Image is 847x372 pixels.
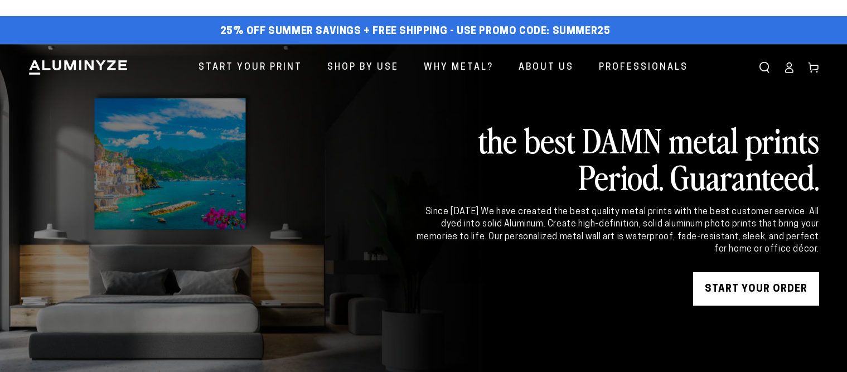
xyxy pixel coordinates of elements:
[752,55,777,80] summary: Search our site
[319,53,407,83] a: Shop By Use
[599,60,688,76] span: Professionals
[199,60,302,76] span: Start Your Print
[190,53,311,83] a: Start Your Print
[424,60,493,76] span: Why Metal?
[220,26,611,38] span: 25% off Summer Savings + Free Shipping - Use Promo Code: SUMMER25
[693,272,819,306] a: START YOUR Order
[327,60,399,76] span: Shop By Use
[519,60,574,76] span: About Us
[414,206,819,256] div: Since [DATE] We have created the best quality metal prints with the best customer service. All dy...
[28,59,128,76] img: Aluminyze
[591,53,696,83] a: Professionals
[414,121,819,195] h2: the best DAMN metal prints Period. Guaranteed.
[510,53,582,83] a: About Us
[415,53,502,83] a: Why Metal?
